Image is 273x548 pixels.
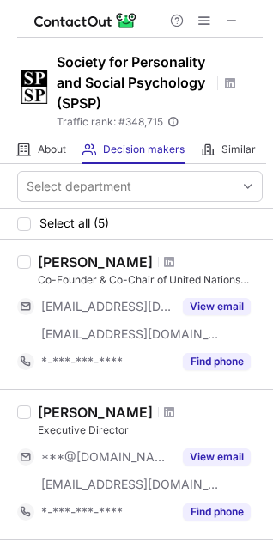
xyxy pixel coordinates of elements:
[183,448,251,466] button: Reveal Button
[183,298,251,315] button: Reveal Button
[38,404,153,421] div: [PERSON_NAME]
[41,477,220,492] span: [EMAIL_ADDRESS][DOMAIN_NAME]
[38,253,153,271] div: [PERSON_NAME]
[41,299,173,314] span: [EMAIL_ADDRESS][DOMAIN_NAME]
[38,423,263,438] div: Executive Director
[41,326,220,342] span: [EMAIL_ADDRESS][DOMAIN_NAME]
[103,143,185,156] span: Decision makers
[183,503,251,521] button: Reveal Button
[41,449,173,465] span: ***@[DOMAIN_NAME]
[39,216,109,230] span: Select all (5)
[27,178,131,195] div: Select department
[221,143,256,156] span: Similar
[34,10,137,31] img: ContactOut v5.3.10
[57,116,163,128] span: Traffic rank: # 348,715
[38,143,66,156] span: About
[38,272,263,288] div: Co-Founder & Co-Chair of United Nations Committee
[57,52,211,113] h1: Society for Personality and Social Psychology (SPSP)
[17,70,52,104] img: 35151c805a89ed64f70c13139f0f3b89
[183,353,251,370] button: Reveal Button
